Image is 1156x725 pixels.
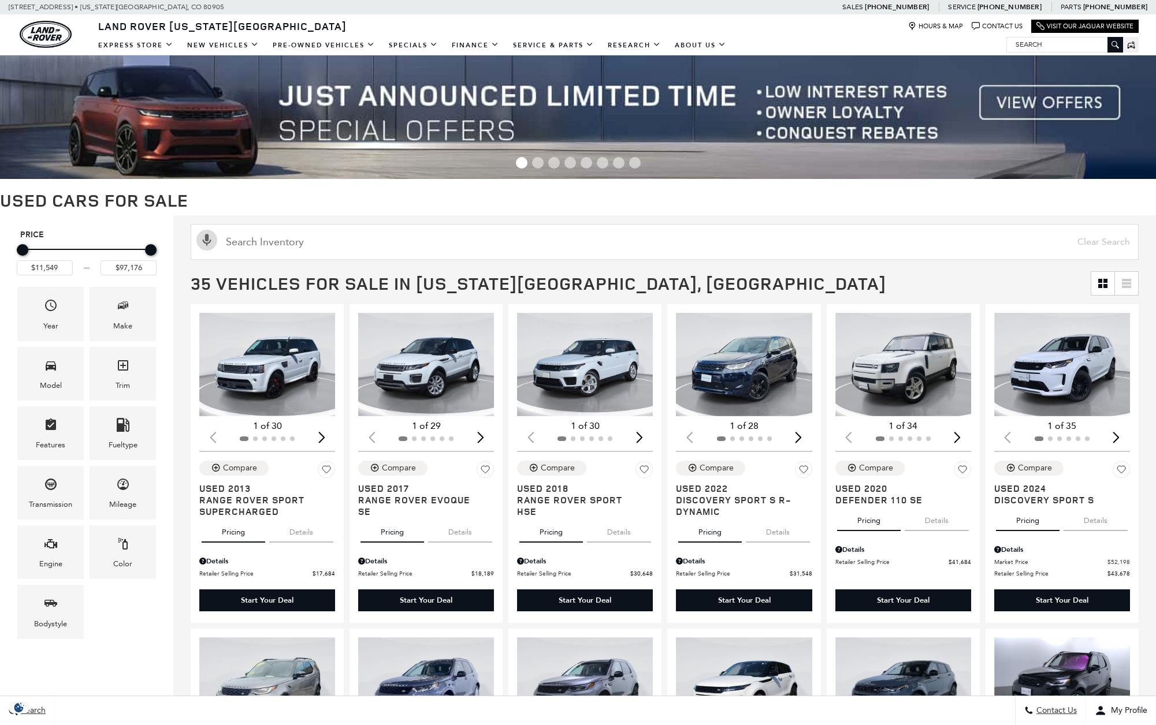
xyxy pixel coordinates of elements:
[1034,706,1077,716] span: Contact Us
[1086,696,1156,725] button: Open user profile menu
[358,483,494,517] a: Used 2017Range Rover Evoque SE
[859,463,893,473] div: Compare
[635,461,653,483] button: Save Vehicle
[532,157,544,169] span: Go to slide 2
[994,313,1132,416] div: 1 / 2
[548,157,560,169] span: Go to slide 3
[1036,22,1133,31] a: Visit Our Jaguar Website
[517,461,586,476] button: Compare Vehicle
[517,420,653,432] div: 1 of 30
[191,271,886,295] span: 35 Vehicles for Sale in [US_STATE][GEOGRAPHIC_DATA], [GEOGRAPHIC_DATA]
[199,483,326,494] span: Used 2013
[44,415,58,439] span: Features
[44,593,58,617] span: Bodystyle
[517,589,653,611] div: Start Your Deal
[718,595,771,606] div: Start Your Deal
[795,461,812,483] button: Save Vehicle
[90,287,156,341] div: MakeMake
[20,21,72,48] img: Land Rover
[360,517,424,543] button: pricing tab
[91,19,354,33] a: Land Rover [US_STATE][GEOGRAPHIC_DATA]
[668,35,733,55] a: About Us
[116,534,130,558] span: Color
[519,517,583,543] button: pricing tab
[199,589,335,611] div: Start Your Deal
[972,22,1023,31] a: Contact Us
[269,517,333,543] button: details tab
[994,589,1130,611] div: Start Your Deal
[950,425,965,450] div: Next slide
[597,157,608,169] span: Go to slide 6
[90,406,156,460] div: FueltypeFueltype
[994,483,1121,494] span: Used 2024
[428,517,492,543] button: details tab
[564,157,576,169] span: Go to slide 4
[676,420,812,432] div: 1 of 28
[835,313,973,416] img: 2020 Land Rover Defender 110 SE 1
[113,320,132,332] div: Make
[835,483,971,506] a: Used 2020Defender 110 SE
[676,556,812,566] div: Pricing Details - Discovery Sport S R-Dynamic
[1007,38,1122,51] input: Search
[116,415,130,439] span: Fueltype
[40,379,62,392] div: Model
[358,313,496,416] div: 1 / 2
[791,425,806,450] div: Next slide
[145,244,157,256] div: Maximum Price
[109,498,136,511] div: Mileage
[6,701,32,713] img: Opt-Out Icon
[790,569,812,578] span: $31,548
[17,260,73,275] input: Minimum
[9,3,224,11] a: [STREET_ADDRESS] • [US_STATE][GEOGRAPHIC_DATA], CO 80905
[199,569,335,578] a: Retailer Selling Price $17,684
[865,2,929,12] a: [PHONE_NUMBER]
[400,595,452,606] div: Start Your Deal
[835,544,971,555] div: Pricing Details - Defender 110 SE
[837,506,901,531] button: pricing tab
[471,569,494,578] span: $18,189
[877,595,930,606] div: Start Your Deal
[629,157,641,169] span: Go to slide 8
[199,569,313,578] span: Retailer Selling Price
[358,313,496,416] img: 2017 Land Rover Range Rover Evoque SE 1
[676,569,789,578] span: Retailer Selling Price
[43,320,58,332] div: Year
[318,461,335,483] button: Save Vehicle
[517,483,644,494] span: Used 2018
[676,494,803,517] span: Discovery Sport S R-Dynamic
[90,525,156,579] div: ColorColor
[382,35,445,55] a: Specials
[581,157,592,169] span: Go to slide 5
[199,461,269,476] button: Compare Vehicle
[517,569,653,578] a: Retailer Selling Price $30,648
[358,494,485,517] span: Range Rover Evoque SE
[199,556,335,566] div: Pricing Details - Range Rover Sport Supercharged
[994,558,1130,566] a: Market Price $52,198
[996,506,1060,531] button: pricing tab
[191,224,1139,260] input: Search Inventory
[994,483,1130,506] a: Used 2024Discovery Sport S
[835,313,973,416] div: 1 / 2
[116,296,130,319] span: Make
[601,35,668,55] a: Research
[676,483,803,494] span: Used 2022
[17,406,84,460] div: FeaturesFeatures
[314,425,329,450] div: Next slide
[6,701,32,713] section: Click to Open Cookie Consent Modal
[34,618,67,630] div: Bodystyle
[1036,595,1088,606] div: Start Your Deal
[1106,706,1147,716] span: My Profile
[676,313,813,416] div: 1 / 2
[676,483,812,517] a: Used 2022Discovery Sport S R-Dynamic
[91,35,733,55] nav: Main Navigation
[994,569,1130,578] a: Retailer Selling Price $43,678
[1107,558,1130,566] span: $52,198
[199,313,337,416] img: 2013 Land Rover Range Rover Sport Supercharged 1
[994,569,1107,578] span: Retailer Selling Price
[196,230,217,251] svg: Click to toggle on voice search
[517,483,653,517] a: Used 2018Range Rover Sport HSE
[1064,506,1128,531] button: details tab
[994,420,1130,432] div: 1 of 35
[835,589,971,611] div: Start Your Deal
[199,420,335,432] div: 1 of 30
